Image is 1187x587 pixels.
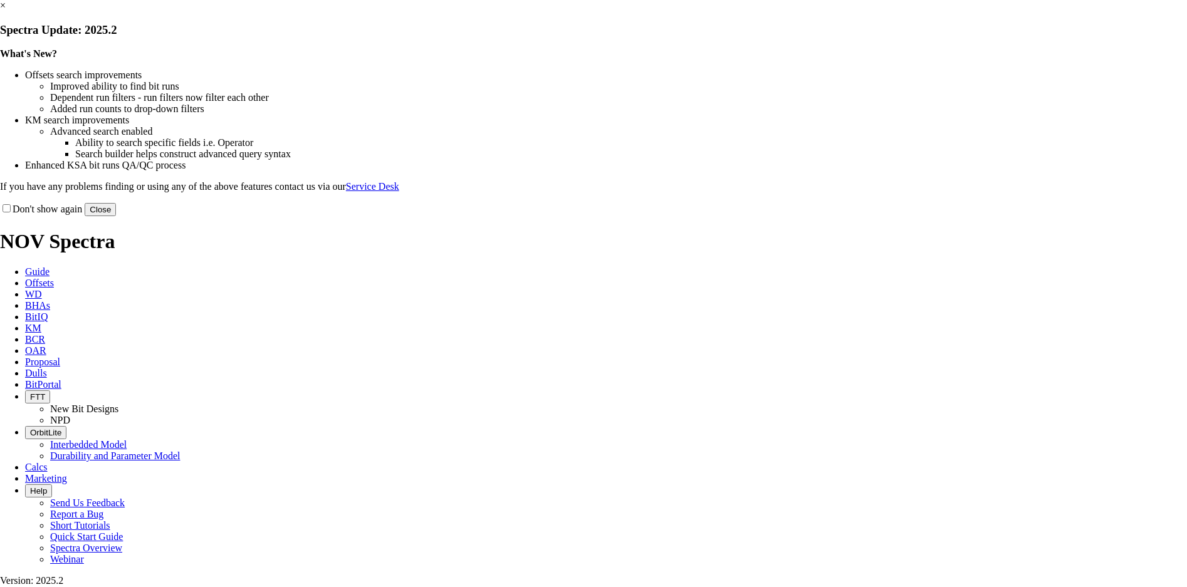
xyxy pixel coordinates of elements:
span: BitIQ [25,311,48,322]
span: KM [25,323,41,333]
span: WD [25,289,42,299]
span: BCR [25,334,45,345]
a: NPD [50,415,70,425]
span: Calcs [25,462,48,472]
li: Search builder helps construct advanced query syntax [75,148,1187,160]
span: Dulls [25,368,47,378]
span: FTT [30,392,45,402]
span: Marketing [25,473,67,484]
li: Ability to search specific fields i.e. Operator [75,137,1187,148]
span: Proposal [25,356,60,367]
li: Added run counts to drop-down filters [50,103,1187,115]
li: Enhanced KSA bit runs QA/QC process [25,160,1187,171]
a: Service Desk [346,181,399,192]
a: Send Us Feedback [50,497,125,508]
a: Webinar [50,554,84,564]
a: Interbedded Model [50,439,127,450]
a: New Bit Designs [50,403,118,414]
a: Report a Bug [50,509,103,519]
input: Don't show again [3,204,11,212]
li: Offsets search improvements [25,70,1187,81]
span: Offsets [25,278,54,288]
a: Quick Start Guide [50,531,123,542]
span: Help [30,486,47,496]
button: Close [85,203,116,216]
li: KM search improvements [25,115,1187,126]
span: BHAs [25,300,50,311]
a: Durability and Parameter Model [50,450,180,461]
a: Spectra Overview [50,543,122,553]
span: BitPortal [25,379,61,390]
a: Short Tutorials [50,520,110,531]
span: Guide [25,266,50,277]
li: Advanced search enabled [50,126,1187,137]
li: Dependent run filters - run filters now filter each other [50,92,1187,103]
span: OrbitLite [30,428,61,437]
span: OAR [25,345,46,356]
li: Improved ability to find bit runs [50,81,1187,92]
